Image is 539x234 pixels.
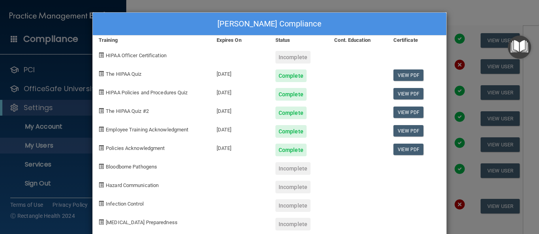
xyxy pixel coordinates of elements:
div: [DATE] [211,64,269,82]
a: View PDF [393,69,424,81]
div: Complete [275,144,307,156]
div: Complete [275,125,307,138]
div: [DATE] [211,101,269,119]
a: View PDF [393,88,424,99]
div: [DATE] [211,82,269,101]
iframe: Drift Widget Chat Controller [402,178,530,210]
a: View PDF [393,125,424,137]
div: Complete [275,69,307,82]
span: Bloodborne Pathogens [106,164,157,170]
div: Complete [275,107,307,119]
span: Policies Acknowledgment [106,145,165,151]
div: Incomplete [275,51,311,64]
span: Employee Training Acknowledgment [106,127,188,133]
div: [DATE] [211,119,269,138]
div: Cont. Education [328,36,387,45]
div: Training [93,36,211,45]
button: Open Resource Center [508,36,531,59]
div: Incomplete [275,199,311,212]
div: Expires On [211,36,269,45]
div: [DATE] [211,138,269,156]
div: Incomplete [275,181,311,193]
span: HIPAA Officer Certification [106,52,167,58]
span: The HIPAA Quiz #2 [106,108,149,114]
div: Incomplete [275,218,311,230]
div: Complete [275,88,307,101]
span: The HIPAA Quiz [106,71,141,77]
span: Infection Control [106,201,144,207]
div: Certificate [387,36,446,45]
span: HIPAA Policies and Procedures Quiz [106,90,187,95]
a: View PDF [393,107,424,118]
a: View PDF [393,144,424,155]
div: Incomplete [275,162,311,175]
div: [PERSON_NAME] Compliance [93,13,446,36]
div: Status [269,36,328,45]
span: [MEDICAL_DATA] Preparedness [106,219,178,225]
span: Hazard Communication [106,182,159,188]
